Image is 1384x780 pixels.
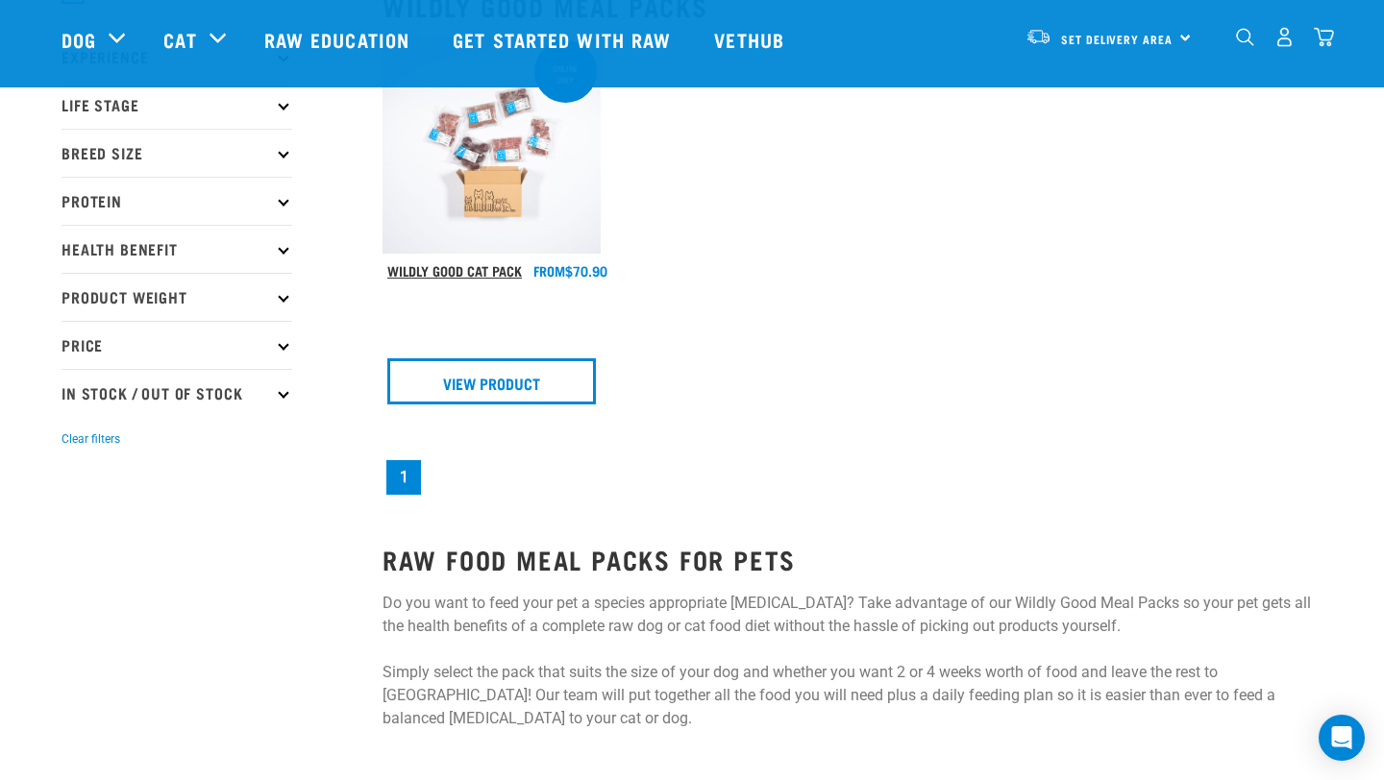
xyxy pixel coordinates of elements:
[387,267,522,274] a: Wildly Good Cat Pack
[533,263,607,279] div: $70.90
[383,456,1322,499] nav: pagination
[62,129,292,177] p: Breed Size
[62,81,292,129] p: Life Stage
[62,225,292,273] p: Health Benefit
[1314,27,1334,47] img: home-icon@2x.png
[245,1,433,78] a: Raw Education
[62,321,292,369] p: Price
[62,430,120,448] button: Clear filters
[533,267,565,274] span: FROM
[386,460,421,495] a: Page 1
[1319,715,1365,761] div: Open Intercom Messenger
[1274,27,1295,47] img: user.png
[1236,28,1254,46] img: home-icon-1@2x.png
[433,1,695,78] a: Get started with Raw
[62,273,292,321] p: Product Weight
[62,369,292,417] p: In Stock / Out Of Stock
[383,592,1322,730] p: Do you want to feed your pet a species appropriate [MEDICAL_DATA]? Take advantage of our Wildly G...
[383,551,796,566] strong: RAW FOOD MEAL PACKS FOR PETS
[383,37,601,255] img: Cat 0 2sec
[62,25,96,54] a: Dog
[1061,36,1173,42] span: Set Delivery Area
[62,177,292,225] p: Protein
[387,358,596,404] a: View Product
[163,25,196,54] a: Cat
[1026,28,1051,45] img: van-moving.png
[695,1,808,78] a: Vethub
